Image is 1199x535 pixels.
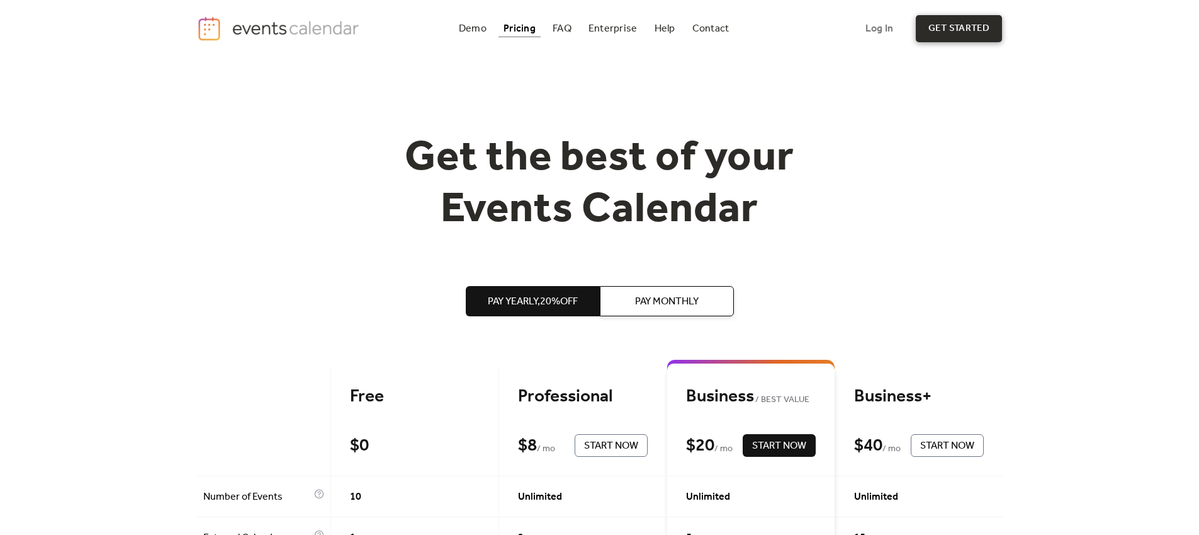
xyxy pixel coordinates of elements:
[600,286,734,316] button: Pay Monthly
[686,490,730,505] span: Unlimited
[518,435,537,457] div: $ 8
[518,386,648,408] div: Professional
[655,25,675,32] div: Help
[650,20,680,37] a: Help
[466,286,600,316] button: Pay Yearly,20%off
[588,25,637,32] div: Enterprise
[853,15,906,42] a: Log In
[920,439,974,454] span: Start Now
[635,294,699,309] span: Pay Monthly
[553,25,571,32] div: FAQ
[854,490,898,505] span: Unlimited
[687,20,735,37] a: Contact
[498,20,541,37] a: Pricing
[752,439,806,454] span: Start Now
[714,442,733,457] span: / mo
[504,25,536,32] div: Pricing
[686,435,714,457] div: $ 20
[686,386,816,408] div: Business
[916,15,1002,42] a: get started
[459,25,487,32] div: Demo
[548,20,577,37] a: FAQ
[454,20,492,37] a: Demo
[754,393,810,408] span: BEST VALUE
[203,490,311,505] span: Number of Events
[911,434,984,457] button: Start Now
[358,133,842,236] h1: Get the best of your Events Calendar
[488,294,578,309] span: Pay Yearly, 20% off
[854,435,882,457] div: $ 40
[537,442,555,457] span: / mo
[584,439,638,454] span: Start Now
[692,25,729,32] div: Contact
[197,16,363,42] a: home
[583,20,642,37] a: Enterprise
[882,442,901,457] span: / mo
[350,435,369,457] div: $ 0
[350,386,480,408] div: Free
[575,434,648,457] button: Start Now
[743,434,816,457] button: Start Now
[854,386,984,408] div: Business+
[350,490,361,505] span: 10
[518,490,562,505] span: Unlimited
